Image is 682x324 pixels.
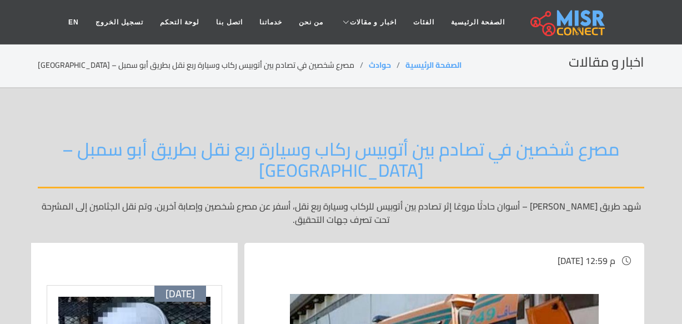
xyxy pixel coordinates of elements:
a: الفئات [405,12,443,33]
h2: مصرع شخصين في تصادم بين أتوبيس ركاب وسيارة ربع نقل بطريق أبو سمبل – [GEOGRAPHIC_DATA] [38,138,644,188]
a: لوحة التحكم [152,12,208,33]
a: الصفحة الرئيسية [405,58,462,72]
a: اخبار و مقالات [332,12,405,33]
span: [DATE] 12:59 م [558,252,615,269]
a: من نحن [290,12,332,33]
h2: اخبار و مقالات [569,54,644,71]
a: EN [60,12,87,33]
p: شهد طريق [PERSON_NAME] – أسوان حادثًا مروعًا إثر تصادم بين أتوبيس للركاب وسيارة ربع نقل، أسفر عن ... [38,200,644,226]
a: اتصل بنا [208,12,250,33]
a: خدماتنا [251,12,290,33]
span: [DATE] [166,288,195,300]
a: الصفحة الرئيسية [443,12,513,33]
img: main.misr_connect [530,8,605,36]
li: مصرع شخصين في تصادم بين أتوبيس ركاب وسيارة ربع نقل بطريق أبو سمبل – [GEOGRAPHIC_DATA] [38,59,369,71]
a: تسجيل الخروج [87,12,152,33]
span: اخبار و مقالات [350,17,397,27]
a: حوادث [369,58,391,72]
